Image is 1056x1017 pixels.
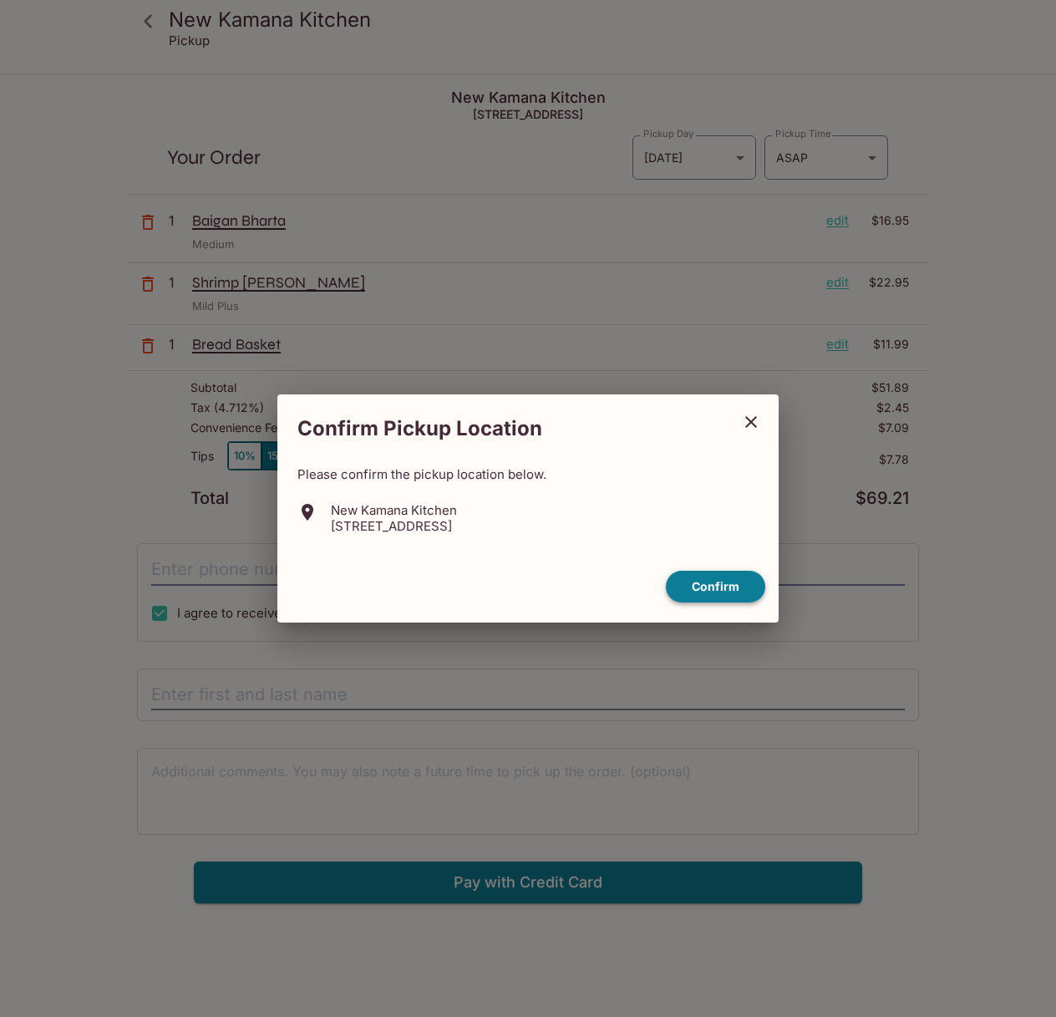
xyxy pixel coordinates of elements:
[331,502,457,518] p: New Kamana Kitchen
[331,518,457,534] p: [STREET_ADDRESS]
[666,571,765,603] button: confirm
[277,408,730,450] h2: Confirm Pickup Location
[730,401,772,443] button: close
[297,466,759,482] p: Please confirm the pickup location below.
